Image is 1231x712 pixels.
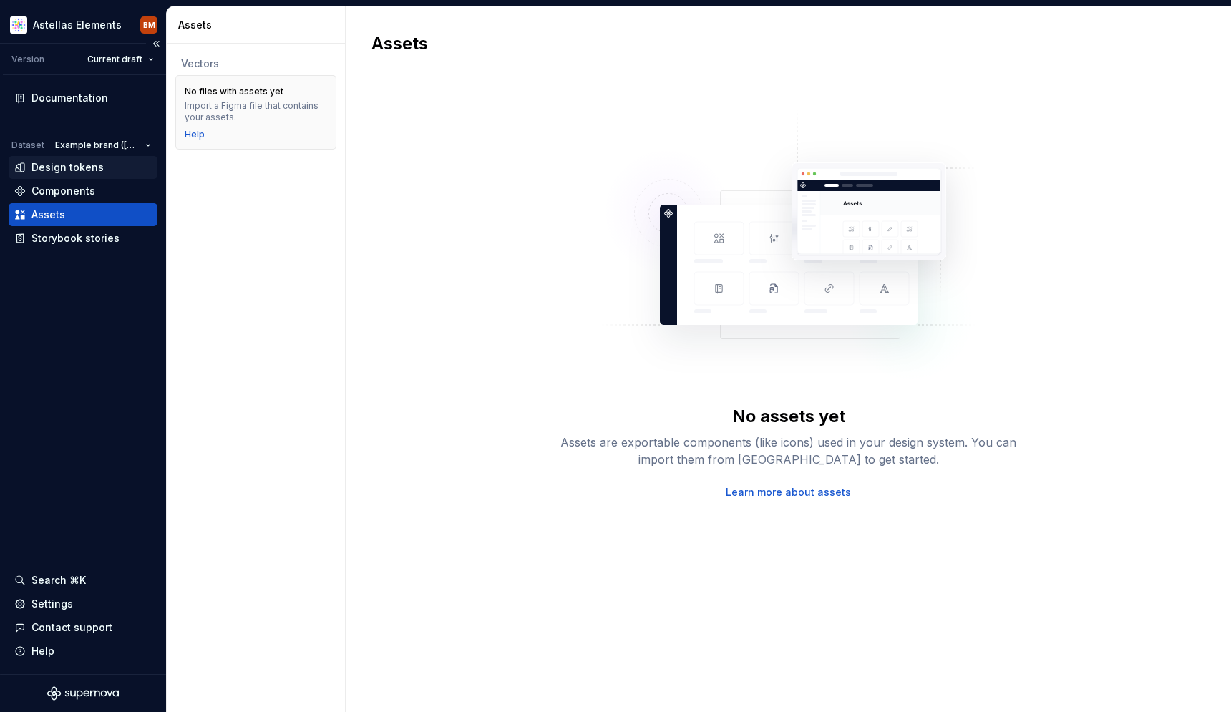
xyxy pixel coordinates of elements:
div: Import a Figma file that contains your assets. [185,100,327,123]
button: Search ⌘K [9,569,157,592]
div: Settings [31,597,73,611]
button: Contact support [9,616,157,639]
a: Design tokens [9,156,157,179]
span: Example brand ([GEOGRAPHIC_DATA]) [55,140,140,151]
a: Storybook stories [9,227,157,250]
span: Current draft [87,54,142,65]
button: Help [9,640,157,663]
a: Components [9,180,157,203]
div: Assets [178,18,339,32]
h2: Assets [371,32,1188,55]
button: Example brand ([GEOGRAPHIC_DATA]) [49,135,157,155]
div: Components [31,184,95,198]
img: b2369ad3-f38c-46c1-b2a2-f2452fdbdcd2.png [10,16,27,34]
button: Astellas ElementsBM [3,9,163,40]
div: Search ⌘K [31,573,86,587]
div: Contact support [31,620,112,635]
div: Version [11,54,44,65]
div: Design tokens [31,160,104,175]
div: BM [143,19,155,31]
div: Vectors [181,57,331,71]
div: Astellas Elements [33,18,122,32]
div: Storybook stories [31,231,120,245]
div: No files with assets yet [185,86,283,97]
div: Assets [31,208,65,222]
div: Assets are exportable components (like icons) used in your design system. You can import them fro... [560,434,1018,468]
div: Help [31,644,54,658]
button: Current draft [81,49,160,69]
a: Assets [9,203,157,226]
div: Dataset [11,140,44,151]
svg: Supernova Logo [47,686,119,701]
a: Help [185,129,205,140]
div: Documentation [31,91,108,105]
a: Learn more about assets [726,485,851,499]
div: No assets yet [732,405,845,428]
button: Collapse sidebar [146,34,166,54]
a: Settings [9,592,157,615]
a: Documentation [9,87,157,109]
